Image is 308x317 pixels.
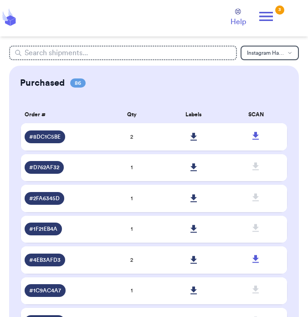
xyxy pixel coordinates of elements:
span: # 1F21EB4A [29,225,57,233]
th: Qty [101,104,163,125]
button: Instagram Handle [241,46,299,60]
input: Search shipments... [9,46,236,60]
span: # 4EB3AFD3 [29,256,61,264]
span: # 1C9AC4A7 [29,287,61,294]
a: Help [231,9,246,27]
span: 1 [131,288,133,293]
span: 2 [130,134,133,140]
th: Order # [21,104,101,125]
span: # 2FA6345D [29,195,60,202]
th: SCAN [225,104,287,125]
span: Help [231,16,246,27]
span: 1 [131,226,133,232]
span: Instagram Handle [247,50,284,56]
div: 3 [275,5,284,15]
span: 1 [131,196,133,201]
h2: Purchased [20,77,65,89]
th: Labels [163,104,225,125]
span: # 8DC1C5BE [29,133,61,140]
span: # D762AF32 [29,164,59,171]
span: 2 [130,257,133,263]
span: 86 [70,78,86,88]
span: 1 [131,165,133,170]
